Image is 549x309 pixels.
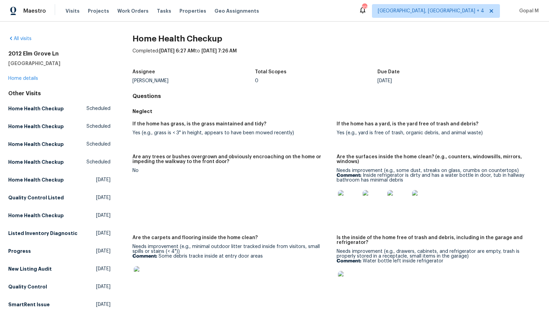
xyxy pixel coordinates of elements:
[8,90,110,97] div: Other Visits
[23,8,46,14] span: Maestro
[255,78,377,83] div: 0
[8,60,110,67] h5: [GEOGRAPHIC_DATA]
[8,301,50,308] h5: SmartRent Issue
[8,141,64,148] h5: Home Health Checkup
[159,49,195,53] span: [DATE] 6:27 AM
[8,245,110,257] a: Progress[DATE]
[8,36,32,41] a: All visits
[8,191,110,204] a: Quality Control Listed[DATE]
[157,9,171,13] span: Tasks
[8,174,110,186] a: Home Health Checkup[DATE]
[337,168,535,216] div: Needs improvement (e.g., some dust, streaks on glass, crumbs on countertops)
[96,194,110,201] span: [DATE]
[132,78,255,83] div: [PERSON_NAME]
[8,123,64,130] h5: Home Health Checkup
[132,168,331,173] div: No
[377,78,500,83] div: [DATE]
[337,235,535,245] h5: Is the inside of the home free of trash and debris, including in the garage and refrigerator?
[88,8,109,14] span: Projects
[8,230,78,237] h5: Listed Inventory Diagnostic
[8,156,110,168] a: Home Health CheckupScheduled
[8,105,64,112] h5: Home Health Checkup
[132,131,331,135] div: Yes (e.g., grass is < 3" in height, appears to have been mowed recently)
[132,254,157,259] b: Comment:
[8,227,110,239] a: Listed Inventory Diagnostic[DATE]
[337,154,535,164] h5: Are the surfaces inside the home clean? (e.g., counters, windowsills, mirrors, windows)
[8,281,110,293] a: Quality Control[DATE]
[8,248,31,255] h5: Progress
[86,105,110,112] span: Scheduled
[96,301,110,308] span: [DATE]
[132,244,331,292] div: Needs improvement (e.g., minimal outdoor litter tracked inside from visitors, small spills or sta...
[337,122,478,126] h5: If the home has a yard, is the yard free of trash and debris?
[337,259,361,263] b: Comment:
[8,102,110,115] a: Home Health CheckupScheduled
[132,122,266,126] h5: If the home has grass, is the grass maintained and tidy?
[8,194,64,201] h5: Quality Control Listed
[8,212,64,219] h5: Home Health Checkup
[337,249,535,297] div: Needs improvement (e.g., drawers, cabinets, and refrigerator are empty, trash is properly stored ...
[8,76,38,81] a: Home details
[201,49,237,53] span: [DATE] 7:26 AM
[8,176,64,183] h5: Home Health Checkup
[132,70,155,74] h5: Assignee
[132,35,541,42] h2: Home Health Checkup
[132,108,541,115] h5: Neglect
[132,48,541,65] div: Completed: to
[337,131,535,135] div: Yes (e.g., yard is free of trash, organic debris, and animal waste)
[8,263,110,275] a: New Listing Audit[DATE]
[377,70,400,74] h5: Due Date
[8,209,110,222] a: Home Health Checkup[DATE]
[132,235,258,240] h5: Are the carpets and flooring inside the home clean?
[96,283,110,290] span: [DATE]
[8,50,110,57] h2: 2012 Elm Grove Ln
[117,8,149,14] span: Work Orders
[96,176,110,183] span: [DATE]
[337,173,535,183] p: Inside refrigerator is dirty and has a water bottle in door, tub in hallway bathroom has minimal ...
[96,265,110,272] span: [DATE]
[96,248,110,255] span: [DATE]
[214,8,259,14] span: Geo Assignments
[255,70,287,74] h5: Total Scopes
[8,159,64,165] h5: Home Health Checkup
[96,212,110,219] span: [DATE]
[516,8,539,14] span: Gopal M
[132,154,331,164] h5: Are any trees or bushes overgrown and obviously encroaching on the home or impeding the walkway t...
[86,159,110,165] span: Scheduled
[132,93,541,100] h4: Questions
[96,230,110,237] span: [DATE]
[132,254,331,259] p: Some debris tracke inside at entry door areas
[378,8,484,14] span: [GEOGRAPHIC_DATA], [GEOGRAPHIC_DATA] + 4
[8,138,110,150] a: Home Health CheckupScheduled
[86,123,110,130] span: Scheduled
[8,283,47,290] h5: Quality Control
[337,259,535,263] p: Water bottle left inside refrigerator
[86,141,110,148] span: Scheduled
[8,120,110,133] a: Home Health CheckupScheduled
[8,265,52,272] h5: New Listing Audit
[337,173,361,178] b: Comment:
[362,4,367,11] div: 102
[179,8,206,14] span: Properties
[66,8,80,14] span: Visits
